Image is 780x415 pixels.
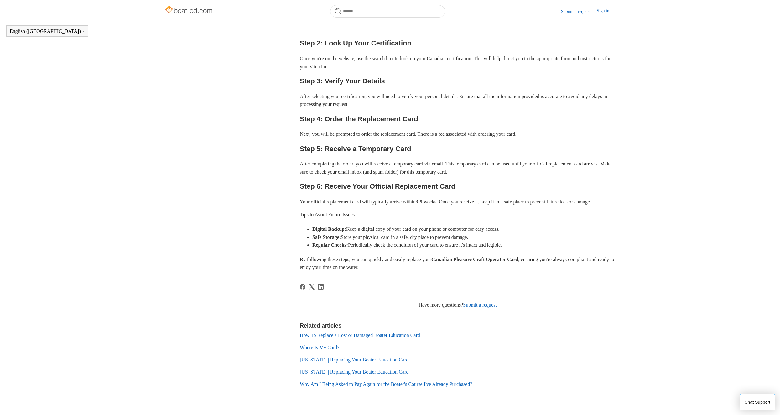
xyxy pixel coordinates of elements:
a: Sign in [597,8,616,15]
a: Submit a request [463,302,497,307]
a: Why Am I Being Asked to Pay Again for the Boater's Course I've Already Purchased? [300,381,472,387]
strong: 3-5 weeks [416,199,436,204]
div: Have more questions? [300,301,616,309]
strong: Regular Checks: [312,242,348,248]
strong: Canadian Pleasure Craft Operator Card [431,257,518,262]
li: Keep a digital copy of your card on your phone or computer for easy access. [312,225,616,233]
svg: Share this page on LinkedIn [318,284,324,290]
button: English ([GEOGRAPHIC_DATA]) [10,29,85,34]
p: Tips to Avoid Future Issues [300,211,616,219]
a: LinkedIn [318,284,324,290]
h2: Step 2: Look Up Your Certification [300,38,616,49]
a: [US_STATE] | Replacing Your Boater Education Card [300,357,408,362]
a: How To Replace a Lost or Damaged Boater Education Card [300,333,420,338]
button: Chat Support [740,394,776,410]
p: After completing the order, you will receive a temporary card via email. This temporary card can ... [300,160,616,176]
h2: Step 4: Order the Replacement Card [300,113,616,124]
p: By following these steps, you can quickly and easily replace your , ensuring you're always compli... [300,255,616,271]
svg: Share this page on X Corp [309,284,315,290]
a: Facebook [300,284,305,290]
p: Once you're on the website, use the search box to look up your Canadian certification. This will ... [300,55,616,71]
p: Your official replacement card will typically arrive within . Once you receive it, keep it in a s... [300,198,616,206]
input: Search [330,5,445,18]
a: [US_STATE] | Replacing Your Boater Education Card [300,369,408,375]
p: After selecting your certification, you will need to verify your personal details. Ensure that al... [300,92,616,108]
a: Submit a request [561,8,597,15]
strong: Safe Storage: [312,234,341,240]
img: Boat-Ed Help Center home page [164,4,214,16]
li: Periodically check the condition of your card to ensure it's intact and legible. [312,241,616,249]
svg: Share this page on Facebook [300,284,305,290]
h2: Step 5: Receive a Temporary Card [300,143,616,154]
strong: Digital Backup: [312,226,346,232]
a: X Corp [309,284,315,290]
a: Where Is My Card? [300,345,340,350]
h2: Step 3: Verify Your Details [300,76,616,87]
h2: Related articles [300,322,616,330]
li: Store your physical card in a safe, dry place to prevent damage. [312,233,616,241]
h2: Step 6: Receive Your Official Replacement Card [300,181,616,192]
p: Next, you will be prompted to order the replacement card. There is a fee associated with ordering... [300,130,616,138]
